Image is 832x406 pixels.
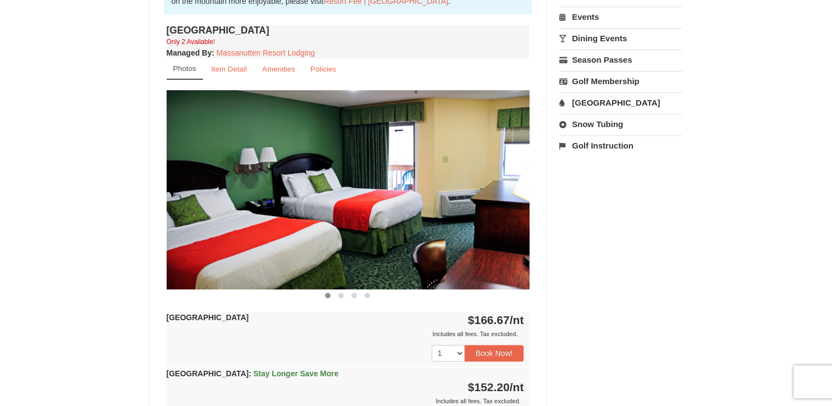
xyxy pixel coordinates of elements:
small: Policies [310,65,336,73]
button: Book Now! [465,345,524,361]
a: Golf Instruction [559,135,682,156]
a: Massanutten Resort Lodging [217,48,315,57]
small: Item Detail [211,65,247,73]
span: : [249,369,251,378]
small: Photos [173,64,196,73]
strong: $166.67 [468,314,524,326]
span: Stay Longer Save More [254,369,339,378]
h4: [GEOGRAPHIC_DATA] [167,25,530,36]
a: Season Passes [559,50,682,70]
span: /nt [510,314,524,326]
strong: : [167,48,214,57]
a: Dining Events [559,28,682,48]
a: Events [559,7,682,27]
a: Amenities [255,58,302,80]
a: Item Detail [204,58,254,80]
strong: [GEOGRAPHIC_DATA] [167,369,339,378]
span: Managed By [167,48,212,57]
a: [GEOGRAPHIC_DATA] [559,92,682,113]
small: Only 2 Available! [167,38,215,46]
div: Includes all fees. Tax excluded. [167,328,524,339]
img: 18876286-41-233aa5f3.jpg [167,90,530,289]
a: Policies [303,58,343,80]
small: Amenities [262,65,295,73]
strong: [GEOGRAPHIC_DATA] [167,313,249,322]
span: $152.20 [468,381,510,393]
a: Snow Tubing [559,114,682,134]
a: Golf Membership [559,71,682,91]
a: Photos [167,58,203,80]
span: /nt [510,381,524,393]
